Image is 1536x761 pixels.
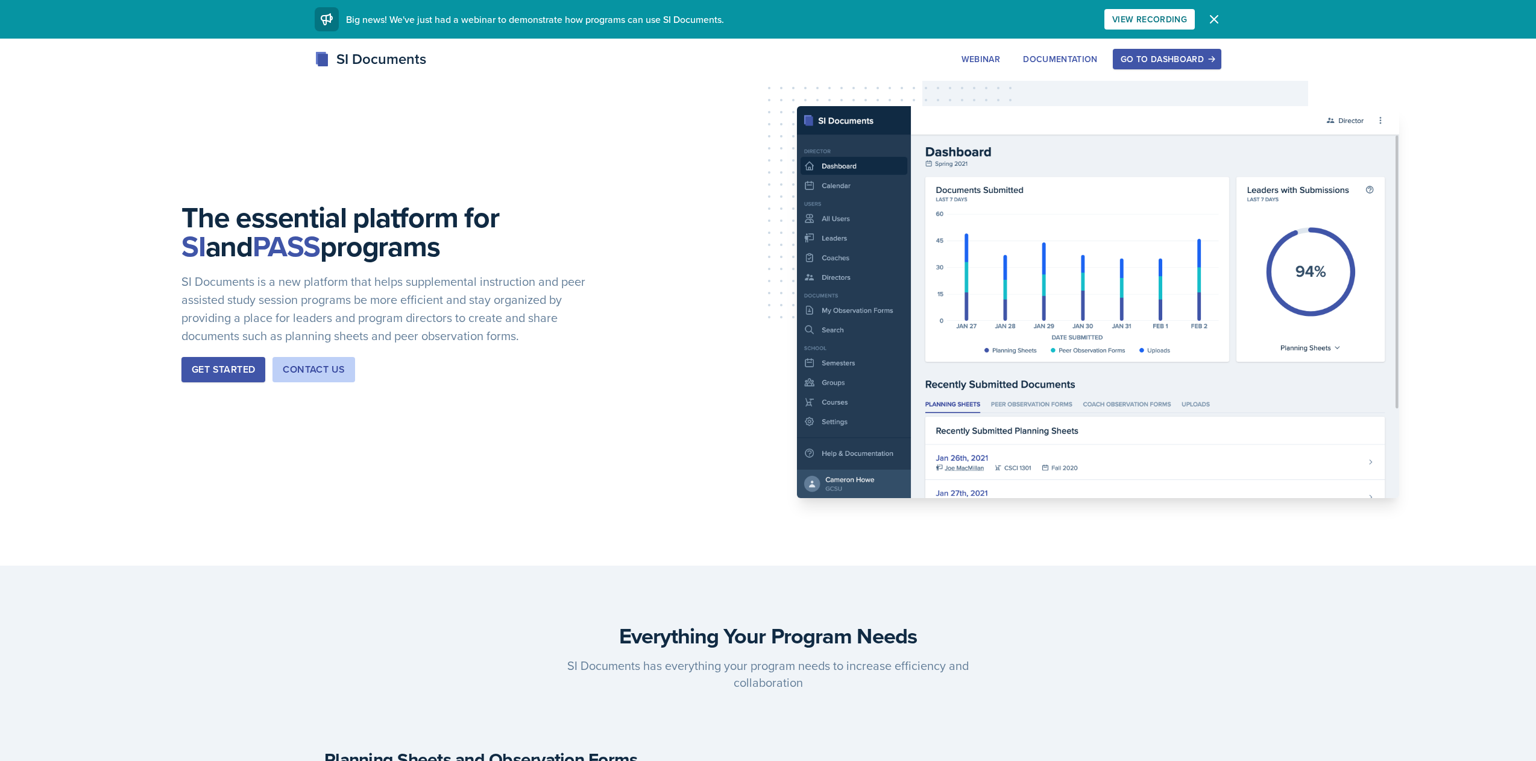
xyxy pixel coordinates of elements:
span: Big news! We've just had a webinar to demonstrate how programs can use SI Documents. [346,13,724,26]
button: Go to Dashboard [1113,49,1221,69]
div: Get Started [192,362,255,377]
div: Documentation [1023,54,1098,64]
button: Get Started [181,357,265,382]
div: Webinar [962,54,1000,64]
div: Contact Us [283,362,345,377]
button: Webinar [954,49,1008,69]
button: Contact Us [272,357,355,382]
p: SI Documents has everything your program needs to increase efficiency and collaboration [537,657,999,691]
div: View Recording [1112,14,1187,24]
h3: Everything Your Program Needs [324,624,1212,648]
button: Documentation [1015,49,1106,69]
button: View Recording [1104,9,1195,30]
div: Go to Dashboard [1121,54,1213,64]
div: SI Documents [315,48,426,70]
